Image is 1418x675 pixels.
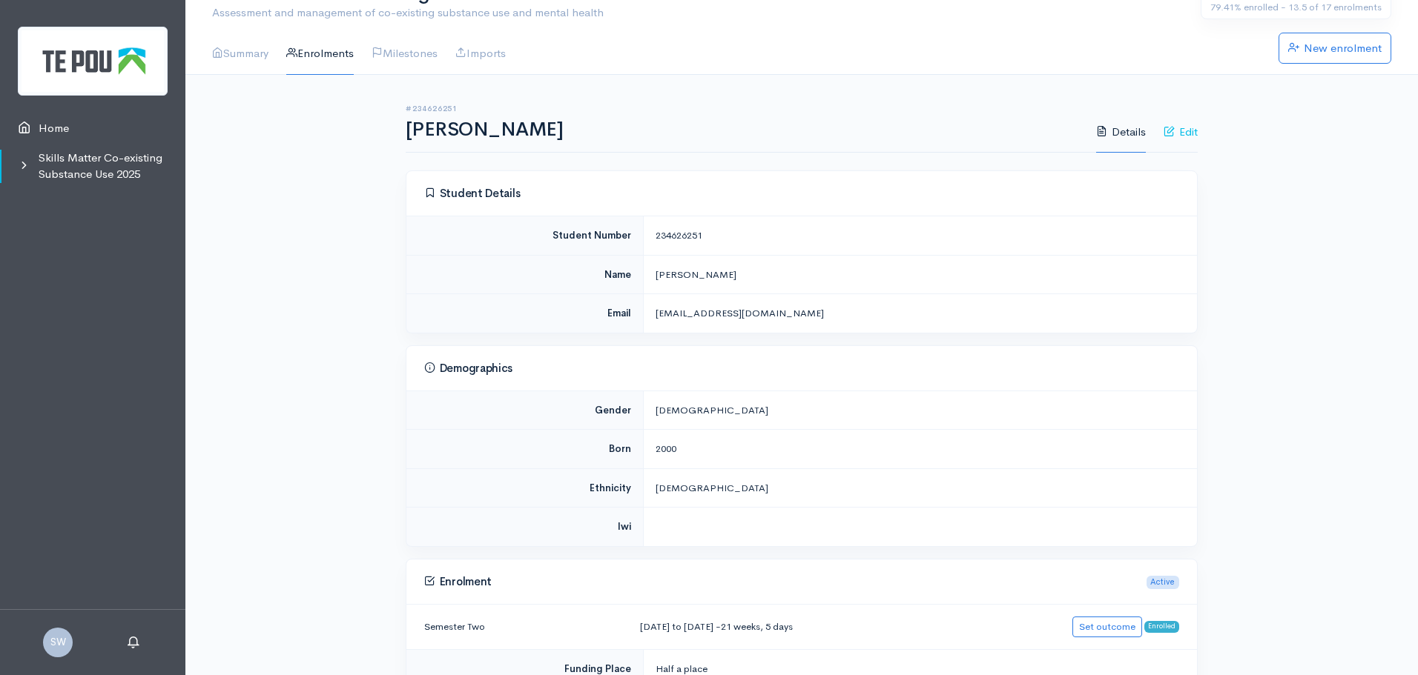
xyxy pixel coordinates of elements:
a: Summary [212,33,268,75]
span: SW [43,628,73,657]
td: Gender [406,390,644,430]
td: [EMAIL_ADDRESS][DOMAIN_NAME] [644,294,1197,333]
td: [DEMOGRAPHIC_DATA] [644,390,1197,430]
div: Enrolled [1144,621,1179,633]
h4: Demographics [424,362,1179,375]
td: Name [406,255,644,294]
a: Details [1096,111,1146,153]
img: Te Pou [18,27,168,96]
td: Semester Two [406,604,628,649]
h4: Enrolment [424,575,1147,588]
div: 234626251 [656,228,1179,243]
div: [DEMOGRAPHIC_DATA] [656,481,1179,496]
small: 21 weeks, 5 days [721,620,793,633]
a: SW [43,634,73,648]
a: Milestones [372,33,438,75]
a: Enrolments [286,33,354,75]
td: Student Number [406,216,644,256]
h4: Student Details [424,187,1179,200]
td: Ethnicity [406,468,644,508]
td: [DATE] to [DATE] - [628,604,1061,649]
a: Set outcome [1072,616,1142,638]
a: Edit [1164,111,1198,153]
td: Iwi [406,508,644,546]
p: Assessment and management of co-existing substance use and mental health [212,4,1183,21]
h1: [PERSON_NAME] [406,119,1078,141]
td: 2000 [644,430,1197,469]
div: [PERSON_NAME] [656,267,1179,282]
td: Email [406,294,644,333]
a: New enrolment [1279,33,1391,64]
a: Imports [455,33,506,75]
td: Born [406,430,644,469]
h6: #234626251 [406,104,1078,113]
span: Active [1147,576,1179,590]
